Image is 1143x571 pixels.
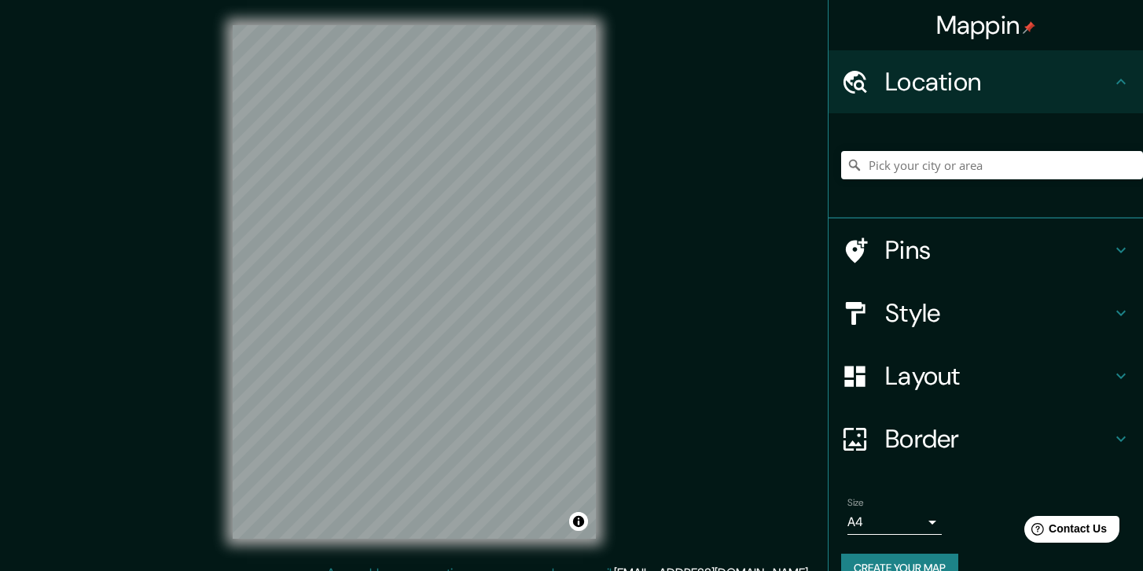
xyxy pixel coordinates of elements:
[885,423,1112,455] h4: Border
[1003,510,1126,554] iframe: Help widget launcher
[829,407,1143,470] div: Border
[829,50,1143,113] div: Location
[847,510,942,535] div: A4
[829,282,1143,344] div: Style
[829,219,1143,282] div: Pins
[829,344,1143,407] div: Layout
[885,360,1112,392] h4: Layout
[847,496,864,510] label: Size
[569,512,588,531] button: Toggle attribution
[233,25,596,539] canvas: Map
[885,234,1112,266] h4: Pins
[936,9,1036,41] h4: Mappin
[885,66,1112,98] h4: Location
[841,151,1143,179] input: Pick your city or area
[1023,21,1035,34] img: pin-icon.png
[885,297,1112,329] h4: Style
